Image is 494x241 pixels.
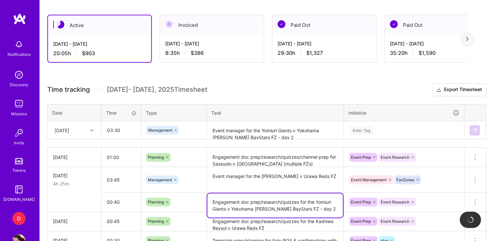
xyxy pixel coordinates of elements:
[148,200,164,204] span: Planning
[53,180,96,187] div: 4h 25m
[472,128,477,133] img: Submit
[349,125,374,135] div: Enter Tag
[148,128,172,133] span: Management
[381,200,409,204] span: Event Research
[148,155,164,160] span: Planning
[207,213,343,231] textarea: Engagement doc prep/research/quizzes for the Kashiwa Reysol v Urawa Reds FZ
[12,167,26,174] div: Tokens
[419,50,436,56] span: $1,590
[102,149,141,166] input: HH:MM
[3,196,35,203] div: [DOMAIN_NAME]
[165,20,173,28] img: Invoiced
[15,158,23,164] img: tokens
[102,193,141,211] input: HH:MM
[12,212,25,225] div: D
[351,200,371,204] span: Event Prep
[12,97,25,110] img: teamwork
[53,218,96,225] div: [DATE]
[278,20,285,28] img: Paid Out
[14,139,24,146] div: Invite
[432,83,486,96] button: Export Timesheet
[390,40,483,47] div: [DATE] - [DATE]
[466,37,469,41] img: right
[11,212,27,225] a: D
[396,177,414,182] span: FanZones
[48,104,102,121] th: Date
[390,50,483,56] div: 35:20 h
[11,110,27,117] div: Missions
[47,86,90,94] span: Time tracking
[207,168,343,192] textarea: Event manager for the [PERSON_NAME] v Urawa Reds FZ
[381,219,409,224] span: Event Research
[55,127,69,134] div: [DATE]
[207,193,343,217] textarea: Engagement doc prep/research/quizzes for the Yomiuri Giants v Yokohama [PERSON_NAME] BayStars FZ ...
[102,213,141,230] input: HH:MM
[12,126,25,139] img: Invite
[351,219,371,224] span: Event Prep
[436,87,441,93] i: icon Download
[467,217,474,223] img: loading
[306,50,323,56] span: $1,327
[278,40,371,47] div: [DATE] - [DATE]
[191,50,204,56] span: $386
[278,50,371,56] div: 29:30 h
[12,68,25,81] img: discovery
[165,50,259,56] div: 8:35 h
[102,171,141,188] input: HH:MM
[56,21,64,28] img: Active
[53,154,96,161] div: [DATE]
[141,104,207,121] th: Type
[390,20,398,28] img: Paid Out
[82,50,95,57] span: $903
[207,148,343,166] textarea: Engagement doc prep/research/quizzes/channel prep for Sassuolo v [GEOGRAPHIC_DATA] (multiple FZs)
[53,40,146,47] div: [DATE] - [DATE]
[351,155,371,160] span: Event Prep
[107,86,207,94] span: [DATE] - [DATE] , 2025 Timesheet
[165,40,259,47] div: [DATE] - [DATE]
[148,219,164,224] span: Planning
[102,121,141,139] input: HH:MM
[351,177,387,182] span: Event Management
[381,155,409,160] span: Event Research
[106,109,136,116] div: Time
[207,104,344,121] th: Task
[48,15,151,35] div: Active
[10,81,28,88] div: Discovery
[272,15,376,35] div: Paid Out
[160,15,264,35] div: Invoiced
[53,50,146,57] div: 20:05 h
[148,177,172,182] span: Management
[385,15,488,35] div: Paid Out
[13,13,26,25] img: logo
[8,51,31,58] div: Notifications
[12,38,25,51] img: bell
[12,183,25,196] img: guide book
[348,109,459,117] div: Initiative
[207,122,343,139] textarea: Event manager for the Yomiuri Giants v Yokohama [PERSON_NAME] BayStars FZ - day 2
[90,129,93,132] i: icon Chevron
[53,172,96,179] div: [DATE]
